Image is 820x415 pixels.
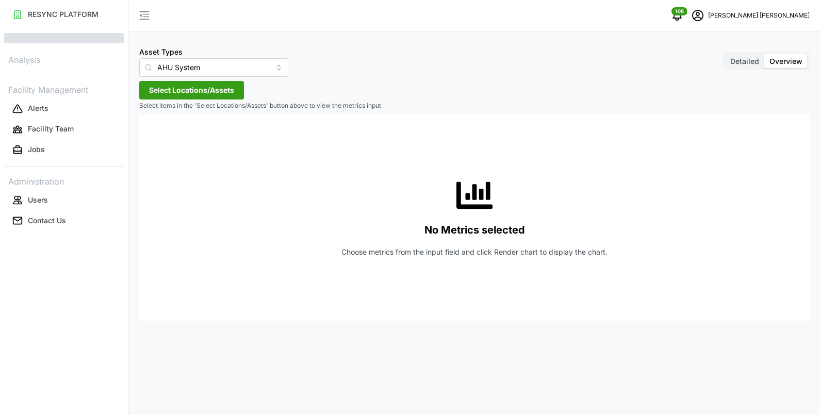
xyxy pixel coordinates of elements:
p: Administration [4,173,124,188]
p: Analysis [4,52,124,67]
p: Contact Us [28,215,66,226]
a: Contact Us [4,210,124,231]
label: Asset Types [139,46,183,58]
button: Users [4,191,124,209]
button: Alerts [4,99,124,118]
button: notifications [667,5,687,26]
p: Facility Management [4,81,124,96]
p: RESYNC PLATFORM [28,9,99,20]
a: Facility Team [4,119,124,140]
span: Detailed [730,57,759,65]
p: Choose metrics from the input field and click Render chart to display the chart. [341,247,608,257]
button: Jobs [4,141,124,159]
span: 108 [675,8,684,15]
p: Users [28,195,48,205]
button: Facility Team [4,120,124,139]
span: Select Locations/Assets [149,81,234,99]
a: Users [4,190,124,210]
a: RESYNC PLATFORM [4,4,124,25]
p: Jobs [28,144,45,155]
p: [PERSON_NAME] [PERSON_NAME] [708,11,810,21]
a: Jobs [4,140,124,160]
span: Overview [769,57,802,65]
p: No Metrics selected [424,222,525,239]
button: Select Locations/Assets [139,81,244,99]
p: Select items in the 'Select Locations/Assets' button above to view the metrics input [139,102,810,110]
a: Alerts [4,98,124,119]
button: Contact Us [4,211,124,230]
button: schedule [687,5,708,26]
p: Facility Team [28,124,74,134]
p: Alerts [28,103,48,113]
button: RESYNC PLATFORM [4,5,124,24]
